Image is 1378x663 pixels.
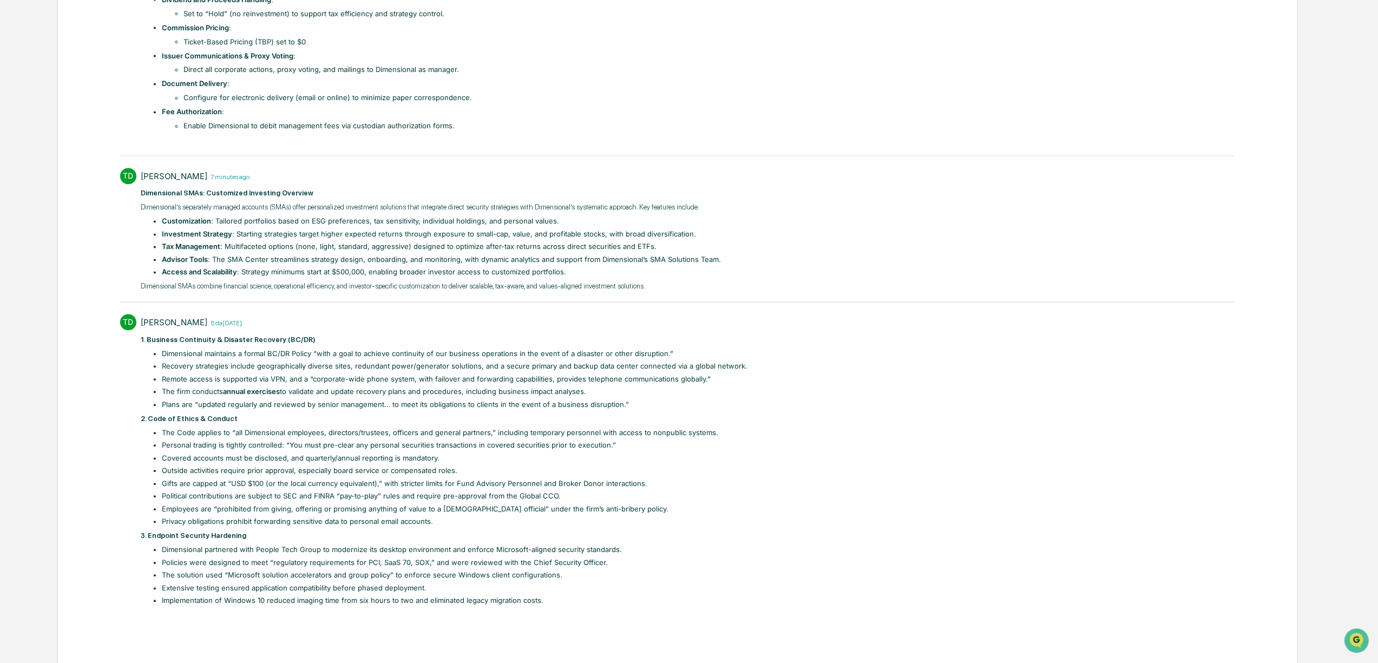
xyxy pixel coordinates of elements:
div: We're available if you need us! [37,94,137,103]
div: [PERSON_NAME] [141,318,207,328]
strong: Issuer Communications & Proxy Voting [162,51,293,60]
li: Extensive testing ensured application compatibility before phased deployment. [162,583,747,594]
li: Outside activities require prior approval, especially board service or compensated roles. [162,466,747,477]
li: : Tailored portfolios based on ESG preferences, tax sensitivity, individual holdings, and persona... [162,216,721,227]
li: Ticket-Based Pricing (TBP) set to $0 [183,37,656,48]
strong: Investment Strategy [162,230,232,239]
strong: Document Delivery [162,80,227,88]
li: Enable Dimensional to debit management fees via custodian authorization forms. [183,121,656,132]
li: Dimensional partnered with People Tech Group to modernize its desktop environment and enforce Mic... [162,545,747,556]
li: Plans are “updated regularly and reviewed by senior management… to meet its obligations to client... [162,400,747,411]
div: 🗄️ [78,138,87,147]
strong: Access and Scalability [162,268,237,277]
li: Set to “Hold” (no reinvestment) to support tax efficiency and strategy control. [183,9,656,19]
a: 🗄️Attestations [74,133,139,152]
li: : The SMA Center streamlines strategy design, onboarding, and monitoring, with dynamic analytics ... [162,255,721,266]
span: Preclearance [22,137,70,148]
li: Employees are “prohibited from giving, offering or promising anything of value to a [DEMOGRAPHIC_... [162,504,747,515]
a: 🔎Data Lookup [6,153,73,173]
div: TD [120,314,136,331]
li: Dimensional maintains a formal BC/DR Policy “with a goal to achieve continuity of our business op... [162,349,747,360]
li: Implementation of Windows 10 reduced imaging time from six hours to two and eliminated legacy mig... [162,596,747,607]
li: The Code applies to “all Dimensional employees, directors/trustees, officers and general partners... [162,428,747,439]
strong: Advisor Tools [162,255,208,264]
li: The firm conducts to validate and update recovery plans and procedures, including business impact... [162,387,747,398]
li: Political contributions are subject to SEC and FINRA “pay-to-play” rules and require pre-approval... [162,491,747,502]
strong: Customization [162,217,211,226]
div: Start new chat [37,83,178,94]
li: : [162,23,656,48]
iframe: Open customer support [1343,627,1373,657]
li: Policies were designed to meet “regulatory requirements for PCI, SaaS 70, SOX,” and were reviewed... [162,558,747,569]
li: : [162,51,656,76]
li: Covered accounts must be disclosed, and quarterly/annual reporting is mandatory. [162,454,747,464]
strong: Dimensional SMAs: Customized Investing Overview [141,189,313,198]
li: : [162,79,656,104]
li: Gifts are capped at “USD $100 (or the local currency equivalent),” with stricter limits for Fund ... [162,479,747,490]
li: Recovery strategies include geographically diverse sites, redundant power/generator solutions, an... [162,362,747,372]
div: 🖐️ [11,138,19,147]
div: 🔎 [11,159,19,167]
span: Data Lookup [22,157,68,168]
p: ​ [141,135,656,146]
li: Configure for electronic delivery (email or online) to minimize paper correspondence. [183,93,656,104]
strong: annual exercises [223,388,280,396]
li: : Multifaceted options (none, light, standard, aggressive) designed to optimize after-tax returns... [162,242,721,253]
button: Start new chat [184,87,197,100]
strong: 3. Endpoint Security Hardening [141,532,246,540]
time: Wednesday, September 3, 2025 at 2:58:10 PM EDT [207,318,242,327]
li: Direct all corporate actions, proxy voting, and mailings to Dimensional as manager. [183,65,656,76]
li: Remote access is supported via VPN, and a “corporate-wide phone system, with failover and forward... [162,375,747,385]
p: ​ [141,414,748,425]
span: Pylon [108,184,131,192]
li: : Strategy minimums start at $500,000, enabling broader investor access to customized portfolios. [162,267,721,278]
img: 1746055101610-c473b297-6a78-478c-a979-82029cc54cd1 [11,83,30,103]
strong: Fee Authorization [162,108,222,116]
li: : [162,107,656,132]
li: The solution used “Microsoft solution accelerators and group policy” to enforce secure Windows cl... [162,570,747,581]
strong: 1. Business Continuity & Disaster Recovery (BC/DR) [141,336,316,344]
strong: 2. Code of Ethics & Conduct [141,415,238,423]
li: Privacy obligations prohibit forwarding sensitive data to personal email accounts. [162,517,747,528]
div: [PERSON_NAME] [141,172,207,182]
li: : Starting strategies target higher expected returns through exposure to small-cap, value, and pr... [162,229,721,240]
strong: Tax Management [162,242,220,251]
p: How can we help? [11,23,197,41]
time: Monday, September 8, 2025 at 11:10:21 AM EDT [207,172,250,181]
p: Dimensional’s separately managed accounts (SMAs) offer personalized investment solutions that int... [141,202,721,213]
p: Dimensional SMAs combine financial science, operational efficiency, and investor-specific customi... [141,281,721,292]
strong: Commission Pricing [162,23,229,32]
span: Attestations [89,137,134,148]
div: TD [120,168,136,185]
a: 🖐️Preclearance [6,133,74,152]
li: Personal trading is tightly controlled: “You must pre-clear any personal securities transactions ... [162,441,747,451]
a: Powered byPylon [76,183,131,192]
